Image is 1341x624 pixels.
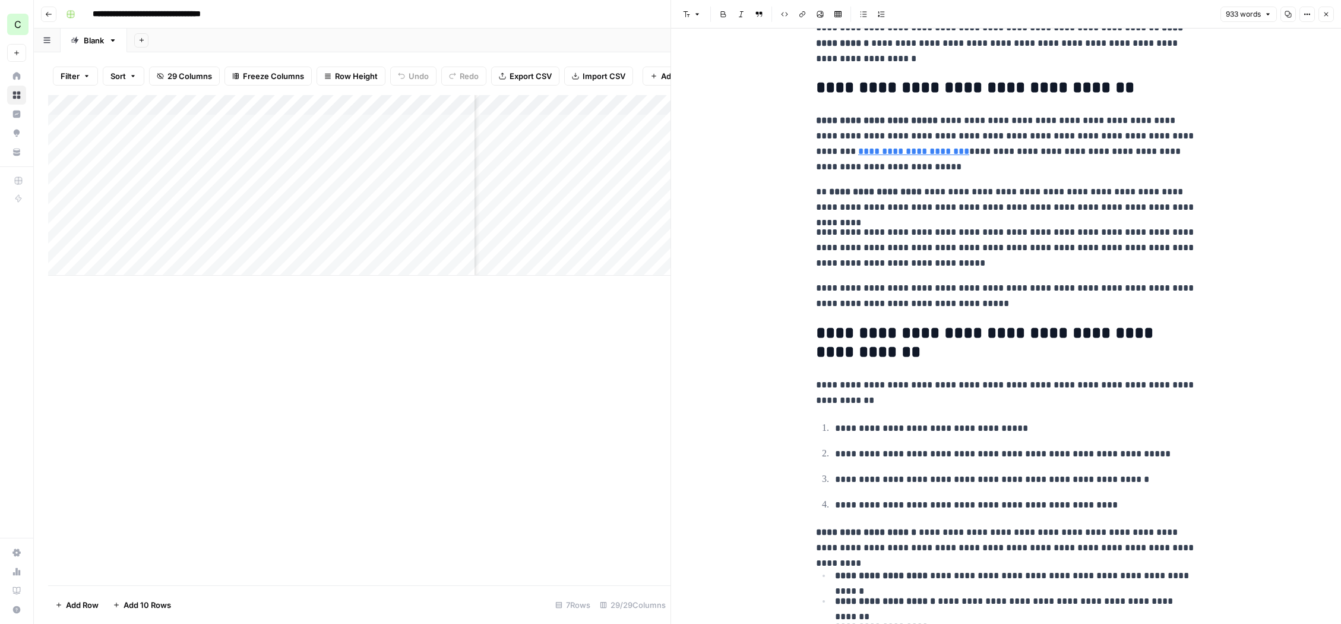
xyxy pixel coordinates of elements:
button: Redo [441,67,486,86]
button: Add Column [643,67,714,86]
button: Workspace: Chris's Workspace [7,10,26,39]
button: Filter [53,67,98,86]
button: Add Row [48,595,106,614]
a: Insights [7,105,26,124]
button: Sort [103,67,144,86]
div: 7 Rows [551,595,595,614]
button: 29 Columns [149,67,220,86]
button: Help + Support [7,600,26,619]
span: Add Column [661,70,707,82]
span: Sort [110,70,126,82]
span: Freeze Columns [243,70,304,82]
button: Undo [390,67,437,86]
span: C [14,17,21,31]
span: 933 words [1226,9,1261,20]
a: Learning Hub [7,581,26,600]
a: Settings [7,543,26,562]
span: Row Height [335,70,378,82]
button: Freeze Columns [224,67,312,86]
button: Export CSV [491,67,559,86]
button: Row Height [317,67,385,86]
button: Add 10 Rows [106,595,178,614]
span: Redo [460,70,479,82]
span: Export CSV [510,70,552,82]
a: Usage [7,562,26,581]
span: 29 Columns [167,70,212,82]
a: Blank [61,29,127,52]
span: Add 10 Rows [124,599,171,611]
button: Import CSV [564,67,633,86]
button: 933 words [1220,7,1277,22]
div: 29/29 Columns [595,595,670,614]
a: Your Data [7,143,26,162]
div: Blank [84,34,104,46]
span: Filter [61,70,80,82]
a: Opportunities [7,124,26,143]
span: Undo [409,70,429,82]
a: Home [7,67,26,86]
span: Add Row [66,599,99,611]
span: Import CSV [583,70,625,82]
a: Browse [7,86,26,105]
